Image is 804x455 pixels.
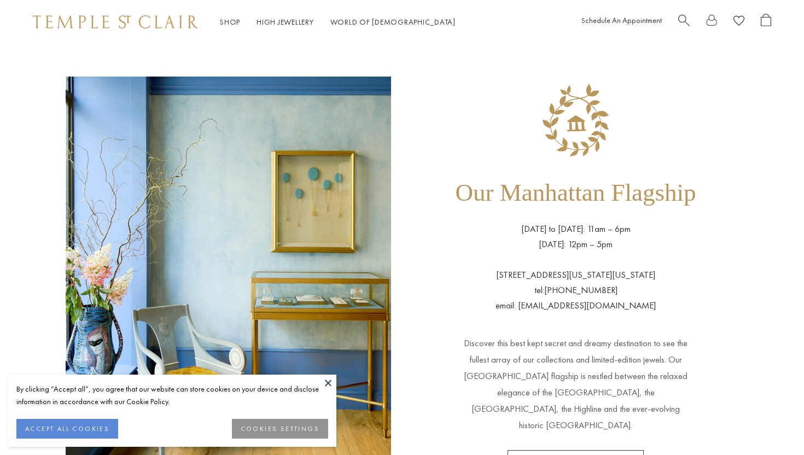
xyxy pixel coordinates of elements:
[16,383,328,408] div: By clicking “Accept all”, you agree that our website can store cookies on your device and disclos...
[678,14,690,31] a: Search
[33,15,198,28] img: Temple St. Clair
[749,404,793,444] iframe: Gorgias live chat messenger
[257,17,314,27] a: High JewelleryHigh Jewellery
[232,419,328,439] button: COOKIES SETTINGS
[330,17,456,27] a: World of [DEMOGRAPHIC_DATA]World of [DEMOGRAPHIC_DATA]
[496,252,656,313] p: [STREET_ADDRESS][US_STATE][US_STATE] tel:[PHONE_NUMBER] email: [EMAIL_ADDRESS][DOMAIN_NAME]
[581,15,662,25] a: Schedule An Appointment
[761,14,771,31] a: Open Shopping Bag
[456,164,696,221] h1: Our Manhattan Flagship
[462,313,689,434] p: Discover this best kept secret and dreamy destination to see the fullest array of our collections...
[521,221,631,252] p: [DATE] to [DATE]: 11am – 6pm [DATE]: 12pm – 5pm
[733,14,744,31] a: View Wishlist
[16,419,118,439] button: ACCEPT ALL COOKIES
[220,15,456,29] nav: Main navigation
[220,17,240,27] a: ShopShop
